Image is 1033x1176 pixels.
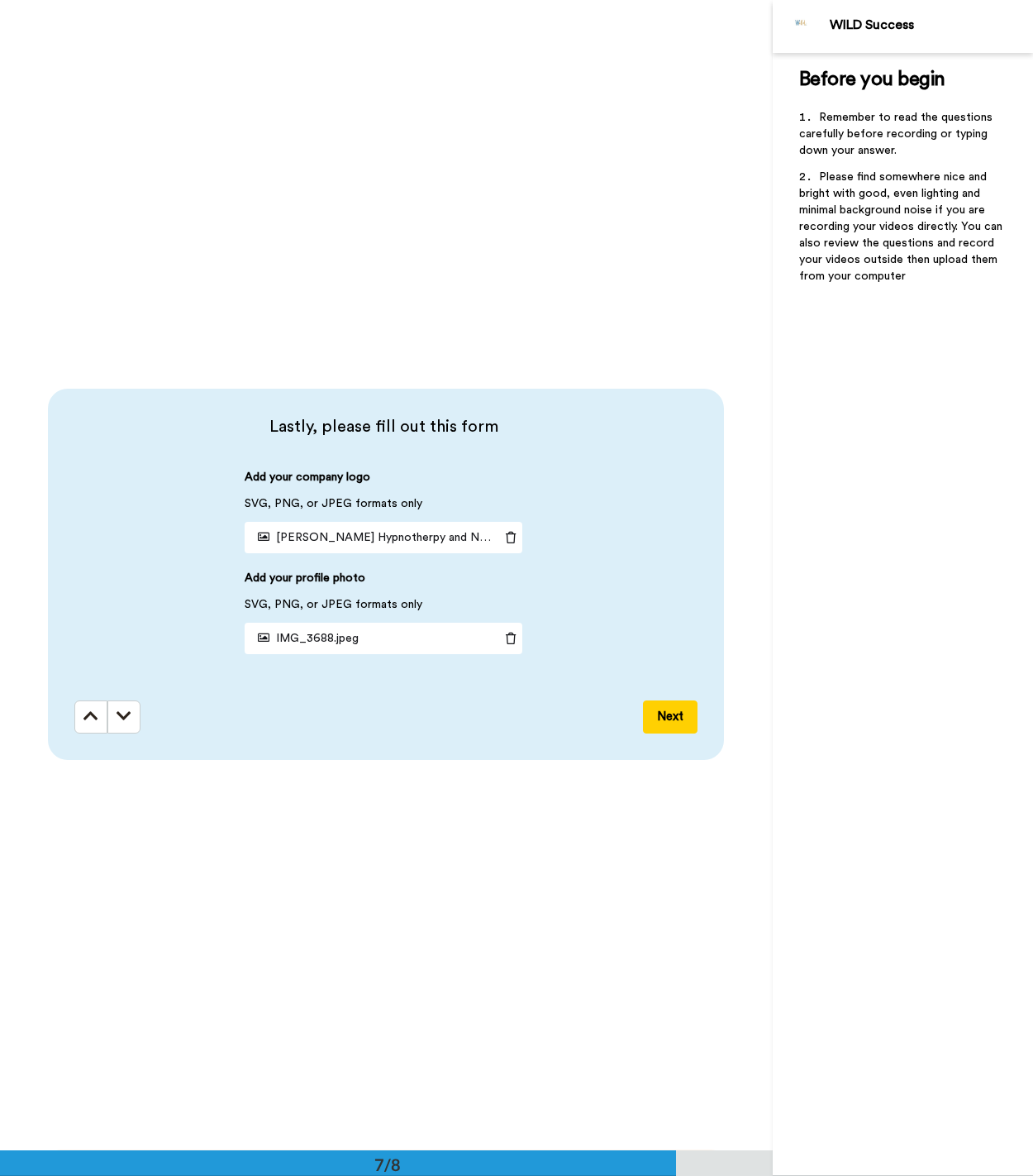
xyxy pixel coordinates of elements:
button: Next [643,700,697,734]
span: Remember to read the questions carefully before recording or typing down your answer. [799,112,996,156]
span: Lastly, please fill out this form [74,415,693,438]
span: Before you begin [799,69,945,89]
span: Add your profile photo [245,570,365,596]
span: IMG_3688.jpeg [251,633,359,644]
img: Profile Image [782,7,821,46]
span: SVG, PNG, or JPEG formats only [245,596,422,623]
span: [PERSON_NAME] Hypnotherpy and NLP.JPG [251,532,517,543]
div: 7/8 [348,1153,427,1176]
div: WILD Success [830,17,1032,33]
span: Please find somewhere nice and bright with good, even lighting and minimal background noise if yo... [799,171,1006,282]
span: Add your company logo [245,469,370,495]
span: SVG, PNG, or JPEG formats only [245,495,422,522]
